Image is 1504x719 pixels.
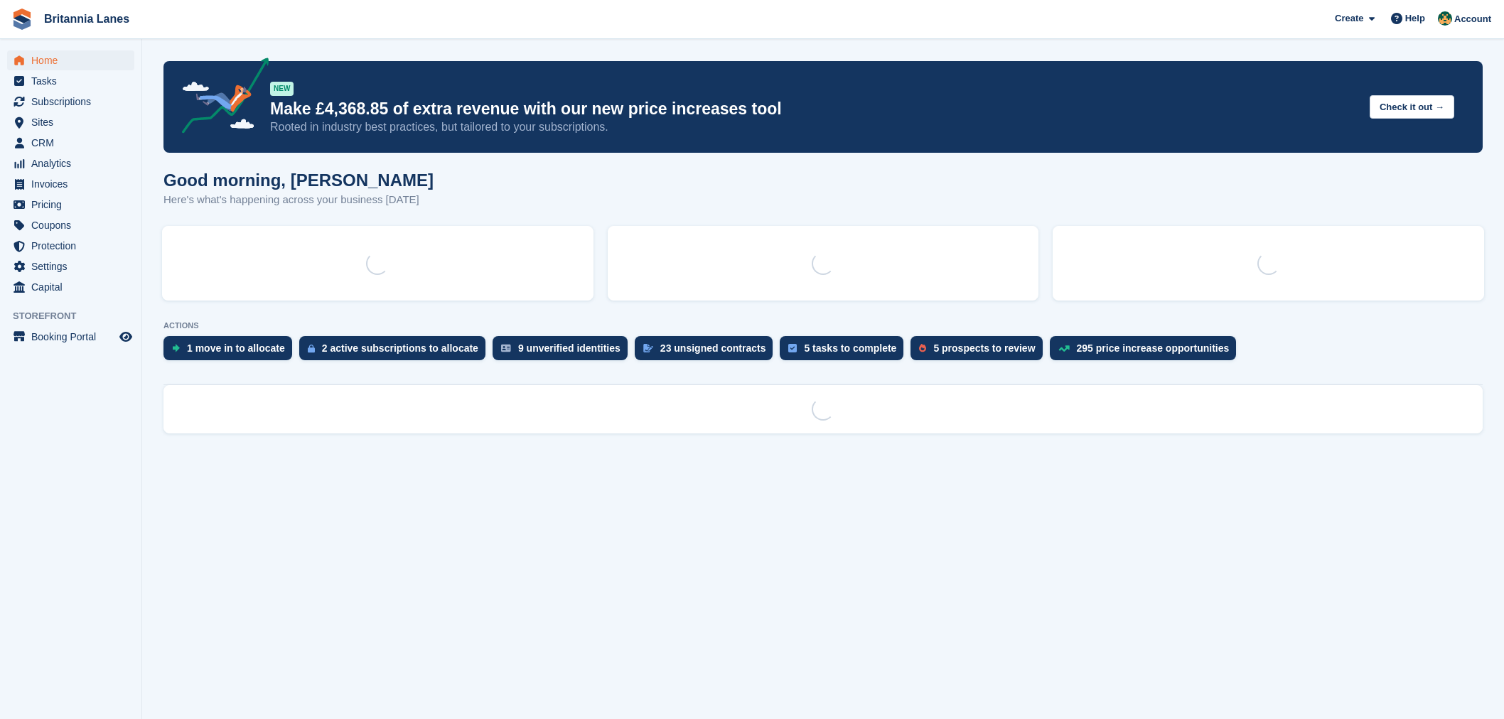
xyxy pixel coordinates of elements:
a: 23 unsigned contracts [635,336,780,367]
img: price_increase_opportunities-93ffe204e8149a01c8c9dc8f82e8f89637d9d84a8eef4429ea346261dce0b2c0.svg [1058,345,1070,352]
a: 9 unverified identities [493,336,635,367]
a: menu [7,195,134,215]
a: menu [7,327,134,347]
a: 1 move in to allocate [163,336,299,367]
span: Settings [31,256,117,276]
div: 5 tasks to complete [804,342,896,354]
a: menu [7,215,134,235]
p: Make £4,368.85 of extra revenue with our new price increases tool [270,99,1358,119]
img: active_subscription_to_allocate_icon-d502201f5373d7db506a760aba3b589e785aa758c864c3986d89f69b8ff3... [308,344,315,353]
div: 1 move in to allocate [187,342,285,354]
a: menu [7,112,134,132]
div: 295 price increase opportunities [1077,342,1230,354]
a: 5 prospects to review [911,336,1049,367]
button: Check it out → [1370,95,1454,119]
span: Invoices [31,174,117,194]
img: verify_identity-adf6edd0f0f0b5bbfe63781bf79b02c33cf7c696d77639b501bdc392416b5a36.svg [501,344,511,352]
div: 9 unverified identities [518,342,621,354]
img: task-75834270c22a3079a89374b754ae025e5fb1db73e45f91037f5363f120a921f8.svg [788,344,797,352]
span: Account [1454,12,1491,26]
a: menu [7,92,134,112]
span: Tasks [31,71,117,91]
span: Storefront [13,309,141,323]
img: stora-icon-8386f47178a22dfd0bd8f6a31ec36ba5ce8667c1dd55bd0f319d3a0aa187defe.svg [11,9,33,30]
a: Britannia Lanes [38,7,135,31]
a: menu [7,256,134,276]
a: menu [7,277,134,297]
span: Coupons [31,215,117,235]
span: Help [1405,11,1425,26]
span: Create [1335,11,1363,26]
img: contract_signature_icon-13c848040528278c33f63329250d36e43548de30e8caae1d1a13099fd9432cc5.svg [643,344,653,352]
h1: Good morning, [PERSON_NAME] [163,171,434,190]
span: Analytics [31,153,117,173]
div: 23 unsigned contracts [660,342,766,354]
a: 295 price increase opportunities [1050,336,1244,367]
a: 5 tasks to complete [780,336,911,367]
a: menu [7,174,134,194]
div: 5 prospects to review [933,342,1035,354]
span: Subscriptions [31,92,117,112]
p: Here's what's happening across your business [DATE] [163,192,434,208]
a: menu [7,153,134,173]
img: price-adjustments-announcement-icon-8257ccfd72463d97f412b2fc003d46551f7dbcb40ab6d574587a9cd5c0d94... [170,58,269,139]
p: ACTIONS [163,321,1483,330]
img: prospect-51fa495bee0391a8d652442698ab0144808aea92771e9ea1ae160a38d050c398.svg [919,344,926,352]
img: Nathan Kellow [1438,11,1452,26]
span: Home [31,50,117,70]
a: menu [7,236,134,256]
span: Pricing [31,195,117,215]
a: menu [7,50,134,70]
p: Rooted in industry best practices, but tailored to your subscriptions. [270,119,1358,135]
div: 2 active subscriptions to allocate [322,342,478,354]
span: Capital [31,277,117,297]
a: Preview store [117,328,134,345]
a: 2 active subscriptions to allocate [299,336,493,367]
a: menu [7,71,134,91]
span: Protection [31,236,117,256]
a: menu [7,133,134,153]
img: move_ins_to_allocate_icon-fdf77a2bb77ea45bf5b3d319d69a93e2d87916cf1d5bf7949dd705db3b84f3ca.svg [172,344,180,352]
span: Booking Portal [31,327,117,347]
div: NEW [270,82,294,96]
span: Sites [31,112,117,132]
span: CRM [31,133,117,153]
